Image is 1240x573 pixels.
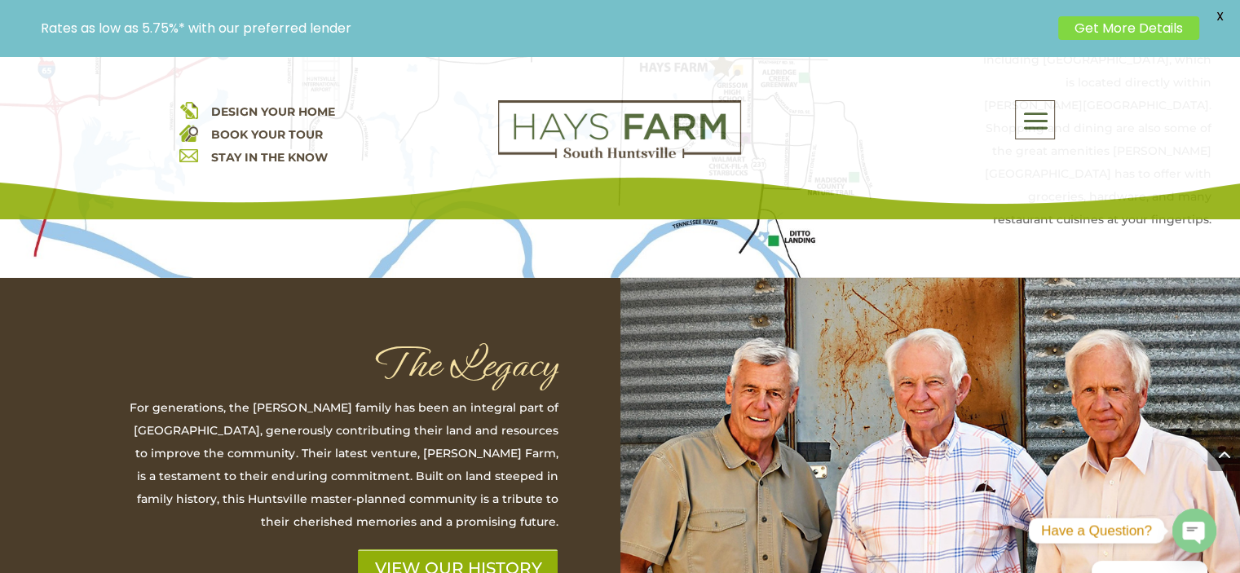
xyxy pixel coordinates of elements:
a: Get More Details [1058,16,1199,40]
h1: The Legacy [124,340,558,396]
p: For generations, the [PERSON_NAME] family has been an integral part of [GEOGRAPHIC_DATA], generou... [124,396,558,533]
p: Rates as low as 5.75%* with our preferred lender [41,20,1050,36]
a: hays farm homes huntsville development [498,148,741,162]
span: X [1207,4,1232,29]
a: STAY IN THE KNOW [210,150,327,165]
a: BOOK YOUR TOUR [210,127,322,142]
img: book your home tour [179,123,198,142]
img: Logo [498,100,741,159]
a: DESIGN YOUR HOME [210,104,334,119]
img: design your home [179,100,198,119]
